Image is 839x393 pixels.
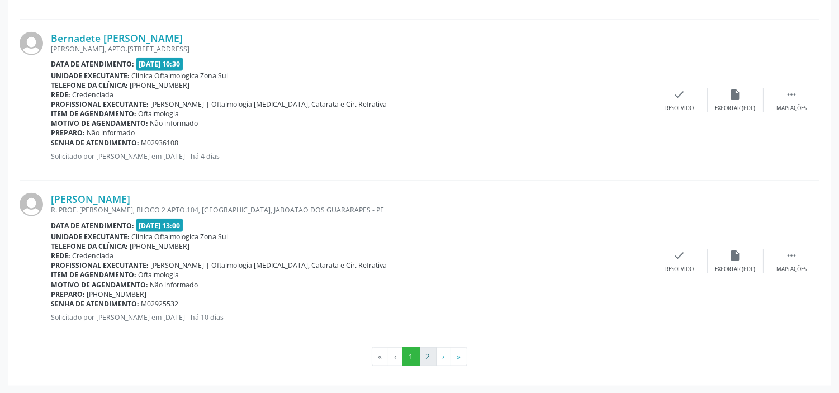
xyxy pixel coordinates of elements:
[51,299,139,309] b: Senha de atendimento:
[51,193,130,205] a: [PERSON_NAME]
[136,58,183,70] span: [DATE] 10:30
[20,347,819,366] ul: Pagination
[151,100,387,109] span: [PERSON_NAME] | Oftalmologia [MEDICAL_DATA], Catarata e Cir. Refrativa
[132,232,229,242] span: Clinica Oftalmologica Zona Sul
[51,221,134,230] b: Data de atendimento:
[51,290,85,299] b: Preparo:
[87,128,135,138] span: Não informado
[51,100,149,109] b: Profissional executante:
[51,128,85,138] b: Preparo:
[51,261,149,270] b: Profissional executante:
[51,151,652,161] p: Solicitado por [PERSON_NAME] em [DATE] - há 4 dias
[715,266,756,273] div: Exportar (PDF)
[151,261,387,270] span: [PERSON_NAME] | Oftalmologia [MEDICAL_DATA], Catarata e Cir. Refrativa
[51,138,139,148] b: Senha de atendimento:
[674,249,686,262] i: check
[436,347,451,366] button: Go to next page
[419,347,437,366] button: Go to page 2
[51,81,128,90] b: Telefone da clínica:
[51,90,70,100] b: Rede:
[139,109,179,119] span: Oftalmologia
[776,266,807,273] div: Mais ações
[729,88,742,101] i: insert_drive_file
[130,81,190,90] span: [PHONE_NUMBER]
[665,266,694,273] div: Resolvido
[715,105,756,112] div: Exportar (PDF)
[402,347,420,366] button: Go to page 1
[674,88,686,101] i: check
[451,347,467,366] button: Go to last page
[776,105,807,112] div: Mais ações
[141,299,179,309] span: M02925532
[51,71,130,81] b: Unidade executante:
[51,270,136,280] b: Item de agendamento:
[665,105,694,112] div: Resolvido
[73,90,114,100] span: Credenciada
[729,249,742,262] i: insert_drive_file
[141,138,179,148] span: M02936108
[51,59,134,69] b: Data de atendimento:
[20,193,43,216] img: img
[51,312,652,322] p: Solicitado por [PERSON_NAME] em [DATE] - há 10 dias
[51,251,70,261] b: Rede:
[132,71,229,81] span: Clinica Oftalmologica Zona Sul
[51,280,148,290] b: Motivo de agendamento:
[51,205,652,215] div: R. PROF. [PERSON_NAME], BLOCO 2 APTO.104, [GEOGRAPHIC_DATA], JABOATAO DOS GUARARAPES - PE
[130,242,190,251] span: [PHONE_NUMBER]
[785,249,798,262] i: 
[73,251,114,261] span: Credenciada
[150,119,198,128] span: Não informado
[139,270,179,280] span: Oftalmologia
[87,290,147,299] span: [PHONE_NUMBER]
[51,32,183,44] a: Bernadete [PERSON_NAME]
[51,119,148,128] b: Motivo de agendamento:
[20,32,43,55] img: img
[51,242,128,251] b: Telefone da clínica:
[150,280,198,290] span: Não informado
[51,109,136,119] b: Item de agendamento:
[51,44,652,54] div: [PERSON_NAME], APTO.[STREET_ADDRESS]
[136,219,183,231] span: [DATE] 13:00
[51,232,130,242] b: Unidade executante:
[785,88,798,101] i: 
